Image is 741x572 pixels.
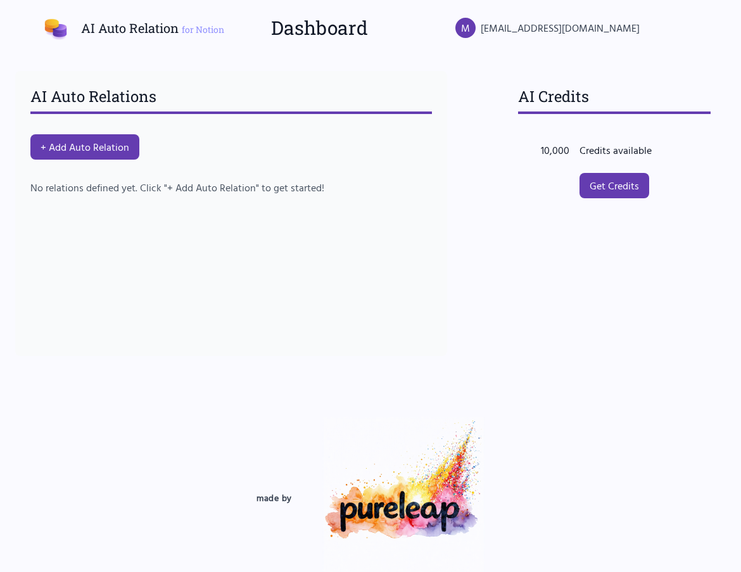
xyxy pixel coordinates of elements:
span: for Notion [182,23,224,35]
h3: AI Credits [518,86,711,114]
div: Credits available [579,143,684,158]
div: 10,000 [526,143,579,158]
a: AI Auto Relation for Notion [41,13,224,43]
div: No relations defined yet. Click "+ Add Auto Relation" to get started! [30,180,432,195]
span: [EMAIL_ADDRESS][DOMAIN_NAME] [481,20,640,35]
h3: AI Auto Relations [30,86,432,114]
div: M [455,18,476,38]
h2: Dashboard [271,16,368,39]
button: + Add Auto Relation [30,134,139,160]
img: AI Auto Relation Logo [41,13,71,43]
span: made by [256,492,292,504]
a: Get Credits [579,173,649,198]
h1: AI Auto Relation [81,19,224,37]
